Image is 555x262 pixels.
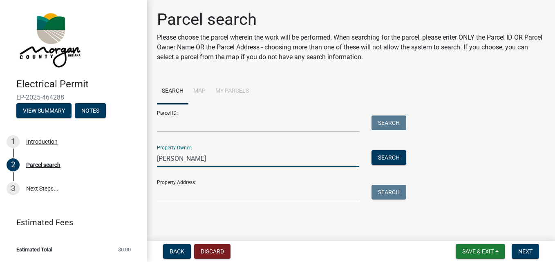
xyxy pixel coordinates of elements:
span: Save & Exit [462,248,494,255]
span: $0.00 [118,247,131,252]
div: 1 [7,135,20,148]
button: Save & Exit [456,244,505,259]
span: Back [170,248,184,255]
span: Next [518,248,533,255]
h1: Parcel search [157,10,545,29]
div: 2 [7,158,20,171]
button: Search [371,185,406,200]
div: 3 [7,182,20,195]
p: Please choose the parcel wherein the work will be performed. When searching for the parcel, pleas... [157,33,545,62]
span: Estimated Total [16,247,52,252]
button: Search [371,115,406,130]
button: Back [163,244,191,259]
div: Parcel search [26,162,60,168]
a: Estimated Fees [7,214,134,231]
button: View Summary [16,103,72,118]
wm-modal-confirm: Notes [75,108,106,114]
button: Notes [75,103,106,118]
span: EP-2025-464288 [16,93,131,101]
wm-modal-confirm: Summary [16,108,72,114]
img: Morgan County, Indiana [16,9,82,70]
h4: Electrical Permit [16,78,141,90]
button: Search [371,150,406,165]
div: Introduction [26,139,58,144]
a: Search [157,78,188,104]
button: Discard [194,244,231,259]
button: Next [512,244,539,259]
